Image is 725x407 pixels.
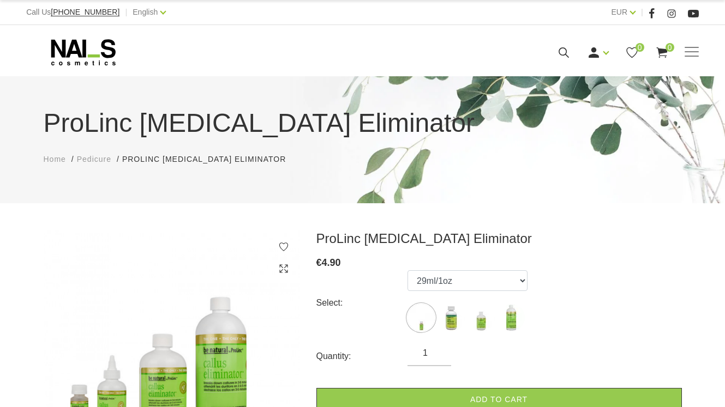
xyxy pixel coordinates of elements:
h1: ProLinc [MEDICAL_DATA] Eliminator [44,104,682,143]
a: [PHONE_NUMBER] [51,8,119,16]
span: 4.90 [322,257,341,268]
img: ... [468,304,495,331]
h3: ProLinc [MEDICAL_DATA] Eliminator [316,230,682,247]
a: EUR [612,5,628,19]
a: English [133,5,158,19]
span: | [125,5,127,19]
div: Call Us [26,5,119,19]
div: Quantity: [316,348,408,365]
span: Pedicure [77,155,111,163]
img: ... [498,304,525,331]
img: ... [408,304,435,331]
img: ... [438,304,465,331]
a: Pedicure [77,154,111,165]
span: | [641,5,643,19]
span: € [316,257,322,268]
a: 0 [655,46,669,59]
div: Select: [316,294,408,312]
li: ProLinc [MEDICAL_DATA] Eliminator [122,154,297,165]
span: 0 [666,43,674,52]
a: Home [44,154,66,165]
span: 0 [636,43,644,52]
a: 0 [625,46,639,59]
span: Home [44,155,66,163]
